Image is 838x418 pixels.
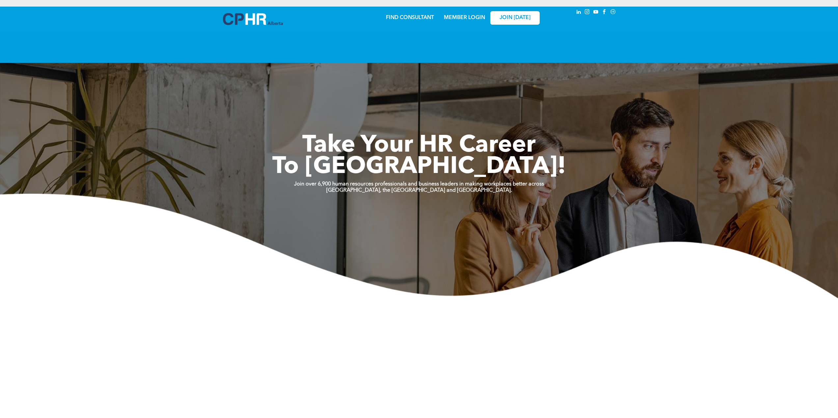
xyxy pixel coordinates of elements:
a: linkedin [575,8,582,17]
a: FIND CONSULTANT [386,15,434,20]
a: instagram [584,8,591,17]
a: MEMBER LOGIN [444,15,485,20]
strong: Join over 6,900 human resources professionals and business leaders in making workplaces better ac... [294,182,544,187]
strong: [GEOGRAPHIC_DATA], the [GEOGRAPHIC_DATA] and [GEOGRAPHIC_DATA]. [326,188,512,193]
a: facebook [601,8,608,17]
img: A blue and white logo for cp alberta [223,13,283,25]
a: Social network [609,8,617,17]
span: Take Your HR Career [302,134,536,158]
span: JOIN [DATE] [500,15,530,21]
a: youtube [592,8,600,17]
span: To [GEOGRAPHIC_DATA]! [272,155,566,179]
a: JOIN [DATE] [490,11,540,25]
